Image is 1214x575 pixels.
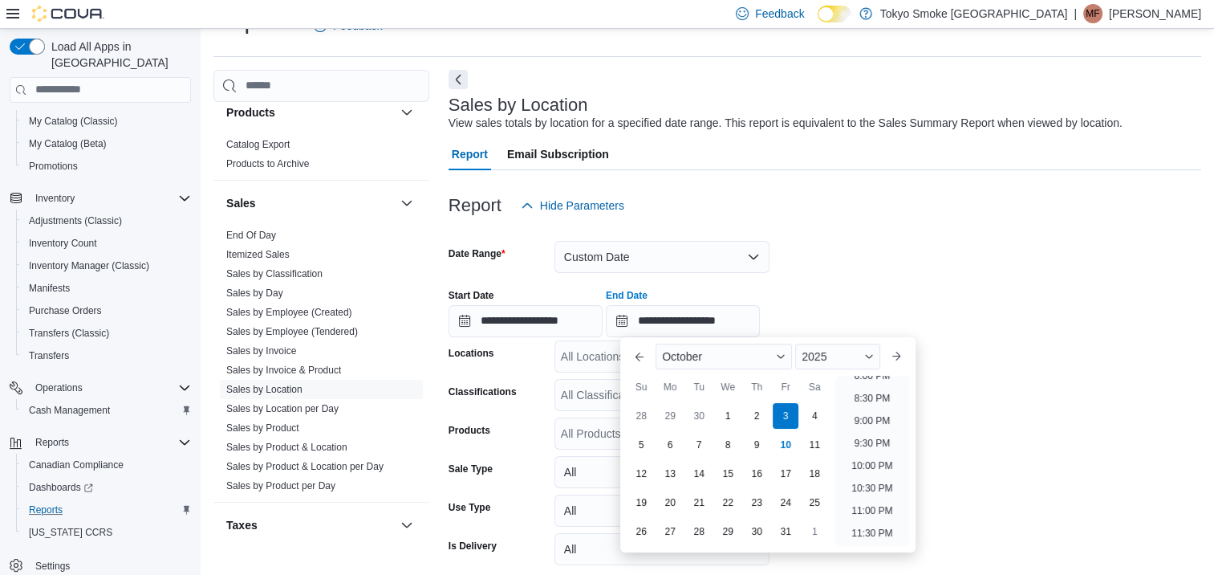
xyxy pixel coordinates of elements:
button: [US_STATE] CCRS [16,521,197,544]
span: Dashboards [29,481,93,494]
li: 9:00 PM [848,411,897,430]
div: Th [744,374,769,400]
div: day-18 [802,461,827,487]
a: Sales by Employee (Tendered) [226,326,358,337]
button: Sales [226,195,394,211]
a: Sales by Product per Day [226,480,335,491]
div: day-11 [802,432,827,458]
span: Reports [29,433,191,452]
span: Inventory Manager (Classic) [29,259,149,272]
button: Inventory [29,189,81,208]
ul: Time [835,376,908,546]
span: Adjustments (Classic) [29,214,122,227]
span: End Of Day [226,229,276,242]
button: My Catalog (Classic) [16,110,197,133]
a: Products to Archive [226,158,309,169]
div: Button. Open the month selector. October is currently selected. [656,344,792,369]
button: Hide Parameters [514,190,631,222]
div: day-4 [802,403,827,429]
button: Next month [883,344,909,369]
div: Tu [686,374,712,400]
div: day-5 [628,432,654,458]
span: Sales by Employee (Created) [226,306,352,319]
a: Sales by Product [226,422,299,434]
span: Adjustments (Classic) [22,211,191,230]
span: Inventory Count [22,234,191,253]
div: View sales totals by location for a specified date range. This report is equivalent to the Sales ... [449,115,1123,132]
div: day-31 [773,519,798,544]
div: day-30 [744,519,769,544]
span: Settings [29,555,191,575]
button: Operations [3,377,197,399]
button: Previous Month [627,344,652,369]
label: End Date [606,289,648,302]
span: Sales by Product & Location per Day [226,460,384,473]
div: Sales [213,226,429,502]
a: Transfers [22,346,75,365]
li: 9:30 PM [848,434,897,453]
div: day-29 [715,519,741,544]
a: Purchase Orders [22,301,108,320]
div: Su [628,374,654,400]
span: Sales by Employee (Tendered) [226,325,358,338]
span: Operations [35,381,83,394]
span: Sales by Location [226,383,302,396]
span: Transfers (Classic) [29,327,109,340]
div: day-28 [686,519,712,544]
button: Custom Date [554,241,769,273]
button: Manifests [16,277,197,300]
button: Reports [16,499,197,521]
div: day-6 [657,432,683,458]
span: Itemized Sales [226,248,290,261]
button: All [554,456,769,488]
div: day-2 [744,403,769,429]
a: Sales by Invoice & Product [226,365,341,376]
button: Canadian Compliance [16,454,197,476]
button: Sales [397,194,416,213]
span: Cash Management [29,404,110,417]
div: day-3 [773,403,798,429]
div: day-24 [773,490,798,516]
button: Reports [3,431,197,454]
h3: Products [226,104,275,120]
div: day-25 [802,490,827,516]
span: Canadian Compliance [29,459,124,471]
label: Locations [449,347,494,360]
div: day-14 [686,461,712,487]
span: Inventory Manager (Classic) [22,256,191,275]
span: Inventory Count [29,237,97,250]
span: Promotions [22,157,191,176]
a: Sales by Product & Location per Day [226,461,384,472]
a: Sales by Day [226,287,283,299]
label: Use Type [449,501,490,514]
div: day-8 [715,432,741,458]
div: day-10 [773,432,798,458]
span: Sales by Invoice [226,345,296,357]
span: My Catalog (Beta) [22,134,191,153]
button: Transfers [16,345,197,367]
div: day-7 [686,432,712,458]
div: day-20 [657,490,683,516]
a: Sales by Location per Day [226,403,339,414]
span: Sales by Classification [226,267,323,280]
li: 10:00 PM [845,456,899,475]
span: Hide Parameters [540,198,624,214]
div: day-13 [657,461,683,487]
span: Washington CCRS [22,523,191,542]
img: Cova [32,6,104,22]
button: Transfers (Classic) [16,322,197,345]
div: Button. Open the year selector. 2025 is currently selected. [795,344,879,369]
label: Products [449,424,490,437]
label: Classifications [449,385,517,398]
button: My Catalog (Beta) [16,133,197,155]
span: Reports [35,436,69,449]
span: Purchase Orders [22,301,191,320]
button: Operations [29,378,89,398]
span: My Catalog (Classic) [22,112,191,131]
input: Press the down key to enter a popover containing a calendar. Press the escape key to close the po... [606,305,760,337]
div: day-23 [744,490,769,516]
input: Press the down key to open a popover containing a calendar. [449,305,603,337]
div: day-1 [802,519,827,544]
div: day-12 [628,461,654,487]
